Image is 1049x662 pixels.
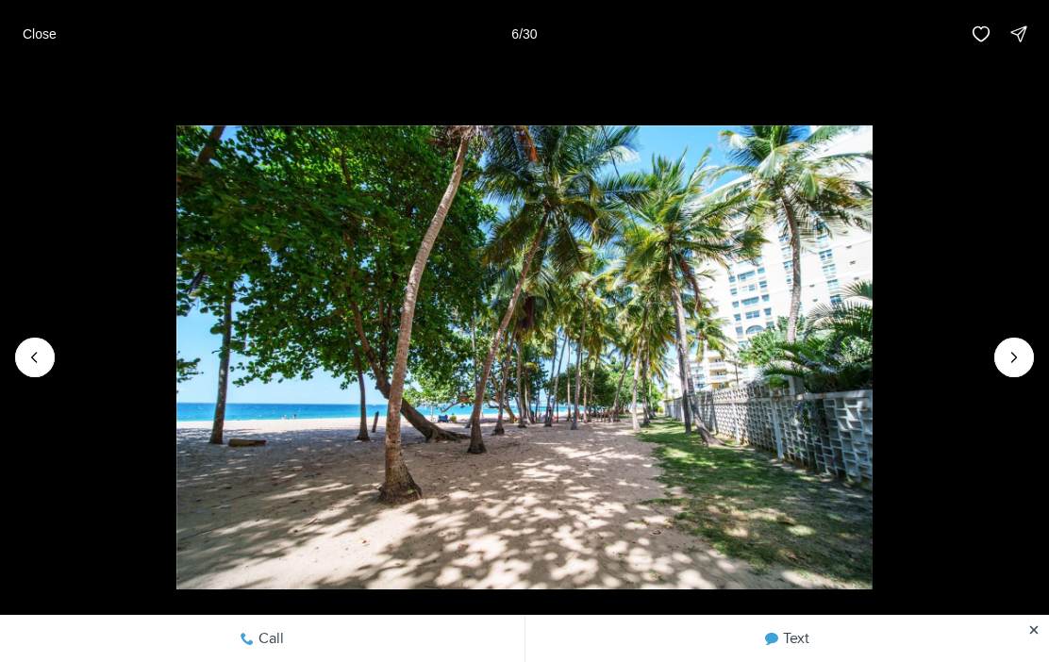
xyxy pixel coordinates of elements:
[23,26,57,41] p: Close
[994,338,1034,377] button: Next slide
[15,338,55,377] button: Previous slide
[11,15,68,53] button: Close
[511,26,537,41] p: 6 / 30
